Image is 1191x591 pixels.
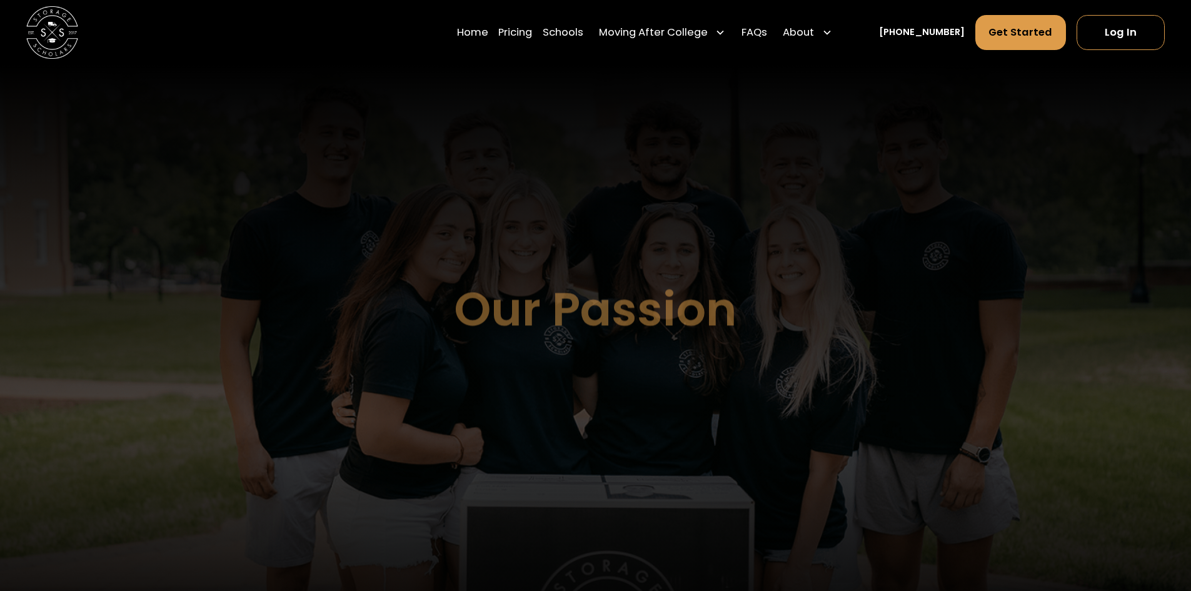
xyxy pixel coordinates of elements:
[498,14,532,51] a: Pricing
[778,14,838,51] div: About
[599,25,708,41] div: Moving After College
[454,283,737,335] h1: Our Passion
[26,6,78,58] a: home
[543,14,583,51] a: Schools
[594,14,731,51] div: Moving After College
[975,15,1067,50] a: Get Started
[457,14,488,51] a: Home
[479,363,712,381] p: DO COMMON THINGS UNCOMMONLY WELL
[879,26,965,39] a: [PHONE_NUMBER]
[26,6,78,58] img: Storage Scholars main logo
[1077,15,1165,50] a: Log In
[783,25,814,41] div: About
[741,14,767,51] a: FAQs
